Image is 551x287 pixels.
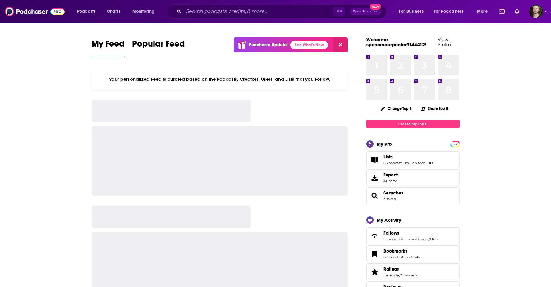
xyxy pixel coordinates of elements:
[383,172,399,178] span: Exports
[383,179,399,183] span: 41 items
[128,7,163,16] button: open menu
[366,227,460,244] span: Follows
[383,248,407,254] span: Bookmarks
[451,142,459,146] span: PRO
[369,231,381,240] a: Follows
[377,217,401,223] div: My Activity
[529,5,543,18] img: User Profile
[416,237,416,241] span: ,
[5,6,65,17] img: Podchaser - Follow, Share and Rate Podcasts
[366,245,460,262] span: Bookmarks
[92,39,125,57] a: My Feed
[290,41,328,49] a: See What's New
[366,120,460,128] a: Create My Top 8
[399,273,400,277] span: ,
[77,7,95,16] span: Podcasts
[172,4,393,19] div: Search podcasts, credits, & more...
[350,8,381,15] button: Open AdvancedNew
[383,230,438,236] a: Follows
[383,161,409,165] a: 65 podcast lists
[366,169,460,186] a: Exports
[249,42,288,48] p: Podchaser Update!
[333,7,345,16] span: ⌘ K
[420,102,448,115] button: Share Top 8
[395,7,431,16] button: open menu
[529,5,543,18] span: Logged in as OutlierAudio
[383,273,399,277] a: 1 episode
[366,37,426,48] a: Welcome spencercarpenter9144412!
[512,6,522,17] a: Show notifications dropdown
[383,248,420,254] a: Bookmarks
[429,237,438,241] a: 0 lists
[184,7,333,16] input: Search podcasts, credits, & more...
[430,7,473,16] button: open menu
[383,154,393,160] span: Lists
[377,141,392,147] div: My Pro
[383,266,417,272] a: Ratings
[383,237,399,241] a: 1 podcast
[369,173,381,182] span: Exports
[438,37,451,48] a: View Profile
[92,69,348,90] div: Your personalized Feed is curated based on the Podcasts, Creators, Users, and Lists that you Follow.
[369,155,381,164] a: Lists
[366,187,460,204] span: Searches
[529,5,543,18] button: Show profile menu
[383,230,399,236] span: Follows
[383,266,399,272] span: Ratings
[370,4,381,10] span: New
[92,39,125,53] span: My Feed
[377,105,416,112] button: Change Top 8
[416,237,428,241] a: 0 users
[451,141,459,146] a: PRO
[383,154,433,160] a: Lists
[73,7,103,16] button: open menu
[383,255,402,259] a: 0 episodes
[366,151,460,168] span: Lists
[132,39,185,57] a: Popular Feed
[103,7,124,16] a: Charts
[473,7,495,16] button: open menu
[369,191,381,200] a: Searches
[400,273,417,277] a: 0 podcasts
[383,197,396,201] a: 3 saved
[428,237,429,241] span: ,
[353,10,379,13] span: Open Advanced
[369,267,381,276] a: Ratings
[383,190,403,196] a: Searches
[132,7,154,16] span: Monitoring
[132,39,185,53] span: Popular Feed
[366,263,460,280] span: Ratings
[434,7,464,16] span: For Podcasters
[409,161,433,165] a: 0 episode lists
[497,6,507,17] a: Show notifications dropdown
[107,7,120,16] span: Charts
[369,249,381,258] a: Bookmarks
[399,237,416,241] a: 0 creators
[399,7,424,16] span: For Business
[477,7,488,16] span: More
[402,255,420,259] a: 0 podcasts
